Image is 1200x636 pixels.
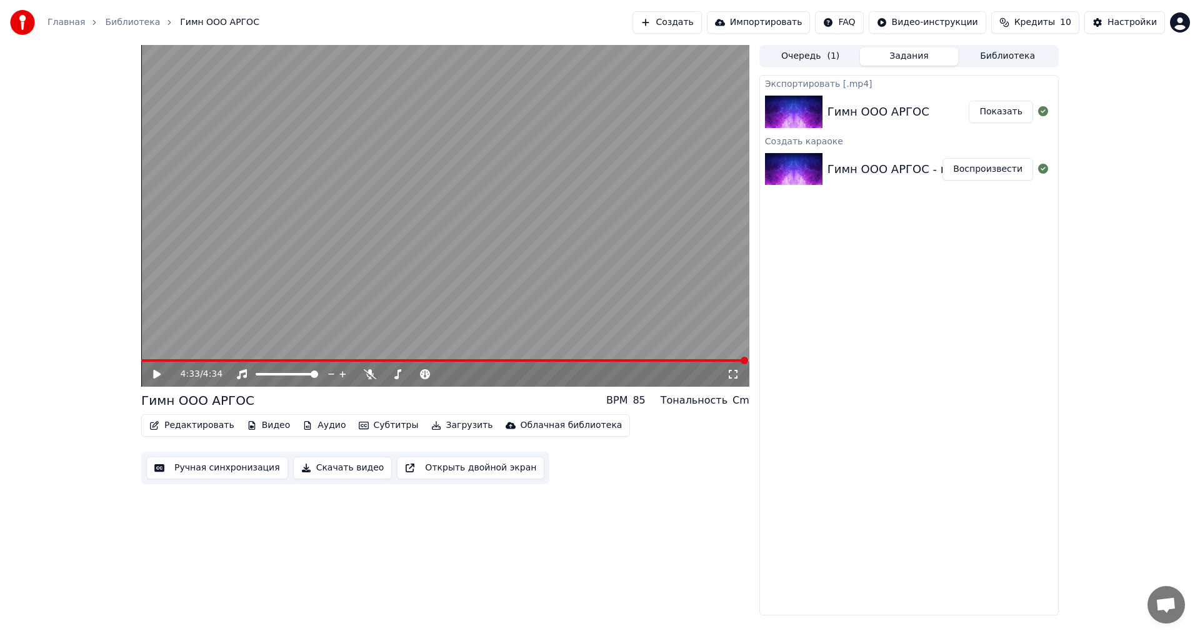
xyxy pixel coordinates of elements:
span: 4:33 [181,368,200,380]
div: BPM [606,393,627,408]
a: Библиотека [105,16,160,29]
button: Импортировать [707,11,811,34]
a: Главная [47,16,85,29]
nav: breadcrumb [47,16,259,29]
button: Загрузить [426,417,498,434]
div: Гимн ООО АРГОС - версия № 1 [827,161,1007,178]
button: Показать [969,101,1033,123]
div: 85 [632,393,645,408]
button: Видео [242,417,296,434]
span: 4:34 [203,368,222,380]
div: / [181,368,211,380]
div: Тональность [661,393,727,408]
button: Ручная синхронизация [146,457,288,479]
button: FAQ [815,11,863,34]
button: Воспроизвести [942,158,1033,181]
div: Экспортировать [.mp4] [760,76,1058,91]
button: Очередь [761,47,860,66]
div: Облачная библиотека [521,419,622,432]
button: Кредиты10 [991,11,1079,34]
span: 10 [1060,16,1071,29]
button: Аудио [297,417,351,434]
button: Создать [632,11,701,34]
button: Открыть двойной экран [397,457,544,479]
span: Кредиты [1014,16,1055,29]
div: Cm [732,393,749,408]
button: Видео-инструкции [869,11,986,34]
div: Гимн ООО АРГОС [827,103,929,121]
span: Гимн ООО АРГОС [180,16,259,29]
div: Настройки [1107,16,1157,29]
button: Редактировать [144,417,239,434]
div: Гимн ООО АРГОС [141,392,254,409]
button: Субтитры [354,417,424,434]
button: Настройки [1084,11,1165,34]
img: youka [10,10,35,35]
div: Открытый чат [1147,586,1185,624]
button: Задания [860,47,959,66]
span: ( 1 ) [827,50,839,62]
button: Скачать видео [293,457,392,479]
button: Библиотека [958,47,1057,66]
div: Создать караоке [760,133,1058,148]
